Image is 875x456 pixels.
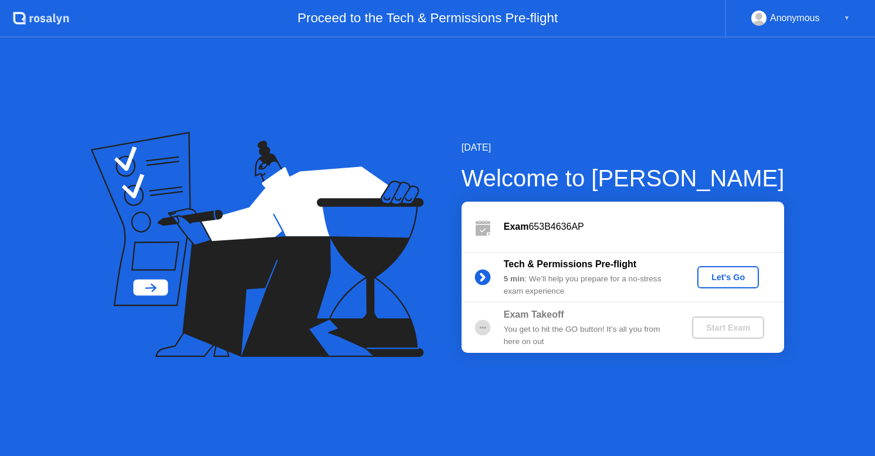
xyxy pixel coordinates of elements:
b: 5 min [504,274,525,283]
div: Anonymous [770,11,820,26]
div: [DATE] [462,141,785,155]
div: 653B4636AP [504,220,784,234]
b: Exam [504,222,529,232]
button: Start Exam [692,317,764,339]
div: Start Exam [697,323,759,332]
div: You get to hit the GO button! It’s all you from here on out [504,324,673,348]
button: Let's Go [697,266,759,288]
div: ▼ [844,11,850,26]
div: Let's Go [702,273,754,282]
div: Welcome to [PERSON_NAME] [462,161,785,196]
b: Tech & Permissions Pre-flight [504,259,636,269]
div: : We’ll help you prepare for a no-stress exam experience [504,273,673,297]
b: Exam Takeoff [504,309,564,319]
